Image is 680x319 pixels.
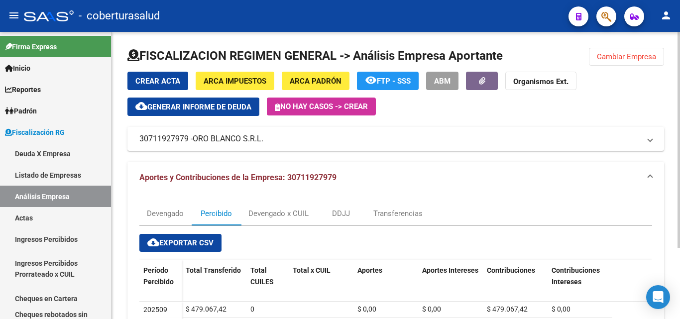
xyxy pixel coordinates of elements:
[79,5,160,27] span: - coberturasalud
[147,208,184,219] div: Devengado
[246,260,289,302] datatable-header-cell: Total CUILES
[135,77,180,86] span: Crear Acta
[204,77,266,86] span: ARCA Impuestos
[552,305,570,313] span: $ 0,00
[5,84,41,95] span: Reportes
[127,98,259,116] button: Generar informe de deuda
[196,72,274,90] button: ARCA Impuestos
[193,133,263,144] span: ORO BLANCO S.R.L.
[646,285,670,309] div: Open Intercom Messenger
[513,77,568,86] strong: Organismos Ext.
[143,266,174,286] span: Período Percibido
[135,100,147,112] mat-icon: cloud_download
[127,162,664,194] mat-expansion-panel-header: Aportes y Contribuciones de la Empresa: 30711927979
[357,266,382,274] span: Aportes
[373,208,423,219] div: Transferencias
[487,305,528,313] span: $ 479.067,42
[357,305,376,313] span: $ 0,00
[201,208,232,219] div: Percibido
[5,127,65,138] span: Fiscalización RG
[289,260,353,302] datatable-header-cell: Total x CUIL
[5,63,30,74] span: Inicio
[8,9,20,21] mat-icon: menu
[127,127,664,151] mat-expansion-panel-header: 30711927979 -ORO BLANCO S.R.L.
[282,72,349,90] button: ARCA Padrón
[487,266,535,274] span: Contribuciones
[139,173,337,182] span: Aportes y Contribuciones de la Empresa: 30711927979
[248,208,309,219] div: Devengado x CUIL
[434,77,451,86] span: ABM
[139,133,640,144] mat-panel-title: 30711927979 -
[377,77,411,86] span: FTP - SSS
[267,98,376,115] button: No hay casos -> Crear
[275,102,368,111] span: No hay casos -> Crear
[186,305,227,313] span: $ 479.067,42
[250,266,274,286] span: Total CUILES
[548,260,612,302] datatable-header-cell: Contribuciones Intereses
[139,234,222,252] button: Exportar CSV
[422,305,441,313] span: $ 0,00
[143,306,167,314] span: 202509
[332,208,350,219] div: DDJJ
[426,72,458,90] button: ABM
[422,266,478,274] span: Aportes Intereses
[483,260,548,302] datatable-header-cell: Contribuciones
[293,266,331,274] span: Total x CUIL
[552,266,600,286] span: Contribuciones Intereses
[589,48,664,66] button: Cambiar Empresa
[250,305,254,313] span: 0
[139,260,182,302] datatable-header-cell: Período Percibido
[418,260,483,302] datatable-header-cell: Aportes Intereses
[505,72,576,90] button: Organismos Ext.
[182,260,246,302] datatable-header-cell: Total Transferido
[365,74,377,86] mat-icon: remove_red_eye
[290,77,341,86] span: ARCA Padrón
[147,236,159,248] mat-icon: cloud_download
[357,72,419,90] button: FTP - SSS
[660,9,672,21] mat-icon: person
[353,260,418,302] datatable-header-cell: Aportes
[127,72,188,90] button: Crear Acta
[147,238,214,247] span: Exportar CSV
[186,266,241,274] span: Total Transferido
[127,48,503,64] h1: FISCALIZACION REGIMEN GENERAL -> Análisis Empresa Aportante
[147,103,251,111] span: Generar informe de deuda
[597,52,656,61] span: Cambiar Empresa
[5,106,37,116] span: Padrón
[5,41,57,52] span: Firma Express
